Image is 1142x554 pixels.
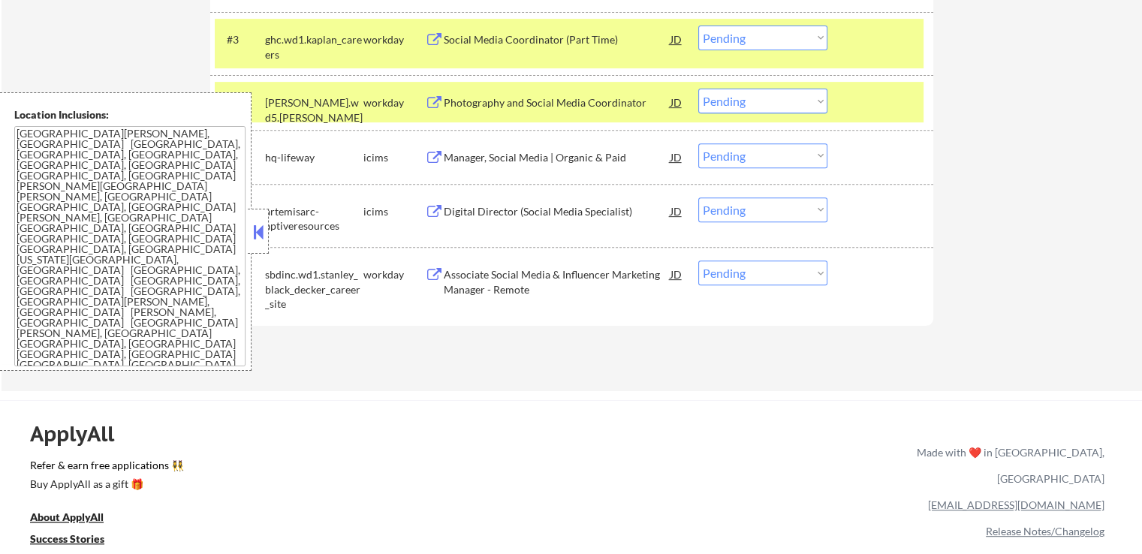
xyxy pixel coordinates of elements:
div: Digital Director (Social Media Specialist) [444,204,670,219]
u: Success Stories [30,532,104,545]
a: Release Notes/Changelog [986,525,1104,537]
div: JD [669,89,684,116]
div: Manager, Social Media | Organic & Paid [444,150,670,165]
div: icims [363,150,425,165]
u: About ApplyAll [30,510,104,523]
a: Success Stories [30,531,125,549]
div: [PERSON_NAME].wd5.[PERSON_NAME] [265,95,363,125]
div: workday [363,267,425,282]
a: [EMAIL_ADDRESS][DOMAIN_NAME] [928,498,1104,511]
a: About ApplyAll [30,509,125,528]
div: Buy ApplyAll as a gift 🎁 [30,479,180,489]
div: Location Inclusions: [14,107,246,122]
div: sbdinc.wd1.stanley_black_decker_career_site [265,267,363,312]
div: workday [363,95,425,110]
a: Refer & earn free applications 👯‍♀️ [30,460,603,476]
div: Social Media Coordinator (Part Time) [444,32,670,47]
div: JD [669,26,684,53]
div: Made with ❤️ in [GEOGRAPHIC_DATA], [GEOGRAPHIC_DATA] [911,439,1104,492]
div: Photography and Social Media Coordinator [444,95,670,110]
div: #3 [227,32,253,47]
div: icims [363,204,425,219]
div: JD [669,260,684,288]
div: workday [363,32,425,47]
div: ApplyAll [30,421,131,447]
a: Buy ApplyAll as a gift 🎁 [30,476,180,495]
div: artemisarc-aptiveresources [265,204,363,233]
div: JD [669,197,684,224]
div: ghc.wd1.kaplan_careers [265,32,363,62]
div: JD [669,143,684,170]
div: hq-lifeway [265,150,363,165]
div: Associate Social Media & Influencer Marketing Manager - Remote [444,267,670,297]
